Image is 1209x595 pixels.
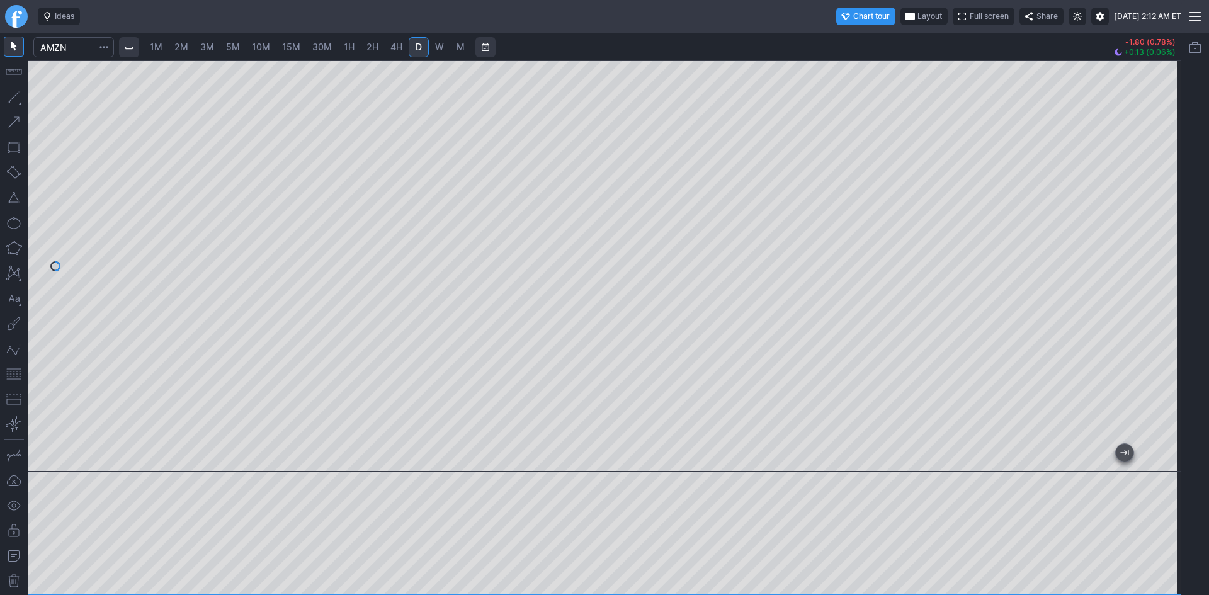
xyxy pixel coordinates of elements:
button: Remove all drawings [4,571,24,591]
span: Ideas [55,10,74,23]
a: 1M [144,37,168,57]
span: 5M [226,42,240,52]
button: Rectangle [4,137,24,157]
span: 15M [282,42,300,52]
span: +0.13 (0.06%) [1124,48,1176,56]
button: Ideas [38,8,80,25]
button: Drawings autosave: Off [4,470,24,490]
span: 2M [174,42,188,52]
span: D [416,42,422,52]
button: Fibonacci retracements [4,364,24,384]
button: Drawing mode: Single [4,445,24,465]
button: Interval [119,37,139,57]
span: Chart tour [853,10,890,23]
button: Share [1019,8,1064,25]
a: M [450,37,470,57]
button: Add note [4,546,24,566]
button: Full screen [953,8,1014,25]
button: Brush [4,314,24,334]
a: 2H [361,37,384,57]
p: -1.80 (0.78%) [1115,38,1176,46]
a: 30M [307,37,338,57]
button: Arrow [4,112,24,132]
input: Search [33,37,114,57]
span: [DATE] 2:12 AM ET [1114,10,1181,23]
a: 2M [169,37,194,57]
a: 1H [338,37,360,57]
span: 2H [366,42,378,52]
span: Full screen [970,10,1009,23]
span: 1H [344,42,355,52]
button: Elliott waves [4,339,24,359]
button: Lock drawings [4,521,24,541]
button: Mouse [4,37,24,57]
span: W [435,42,444,52]
button: Triangle [4,188,24,208]
button: Chart tour [836,8,895,25]
button: Position [4,389,24,409]
span: 1M [150,42,162,52]
button: Search [95,37,113,57]
a: 3M [195,37,220,57]
button: Settings [1091,8,1109,25]
a: 5M [220,37,246,57]
span: M [457,42,465,52]
span: 30M [312,42,332,52]
a: Finviz.com [5,5,28,28]
a: 4H [385,37,408,57]
span: 4H [390,42,402,52]
a: W [429,37,450,57]
button: XABCD [4,263,24,283]
button: Measure [4,62,24,82]
button: Ellipse [4,213,24,233]
button: Range [475,37,496,57]
button: Jump to the most recent bar [1116,444,1133,462]
button: Line [4,87,24,107]
a: 15M [276,37,306,57]
button: Rotated rectangle [4,162,24,183]
button: Portfolio watchlist [1185,37,1205,57]
button: Toggle light mode [1069,8,1086,25]
button: Hide drawings [4,496,24,516]
span: Share [1036,10,1058,23]
span: 10M [252,42,270,52]
span: Layout [917,10,942,23]
a: 10M [246,37,276,57]
button: Anchored VWAP [4,414,24,434]
a: D [409,37,429,57]
button: Layout [900,8,948,25]
span: 3M [200,42,214,52]
button: Text [4,288,24,309]
button: Polygon [4,238,24,258]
